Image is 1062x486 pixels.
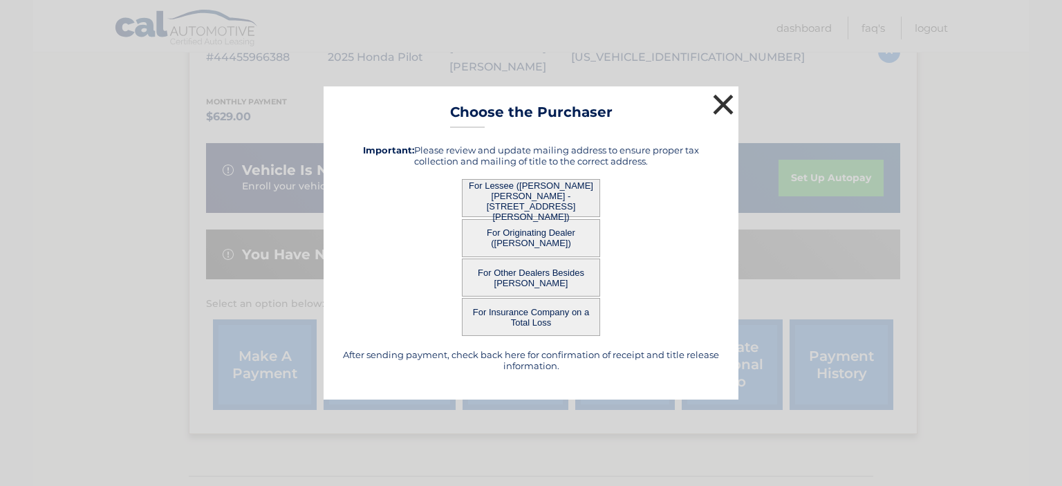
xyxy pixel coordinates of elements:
h5: After sending payment, check back here for confirmation of receipt and title release information. [341,349,721,371]
button: For Other Dealers Besides [PERSON_NAME] [462,259,600,297]
button: × [709,91,737,118]
h5: Please review and update mailing address to ensure proper tax collection and mailing of title to ... [341,144,721,167]
button: For Lessee ([PERSON_NAME] [PERSON_NAME] - [STREET_ADDRESS][PERSON_NAME]) [462,179,600,217]
button: For Originating Dealer ([PERSON_NAME]) [462,219,600,257]
h3: Choose the Purchaser [450,104,613,128]
strong: Important: [363,144,414,156]
button: For Insurance Company on a Total Loss [462,298,600,336]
